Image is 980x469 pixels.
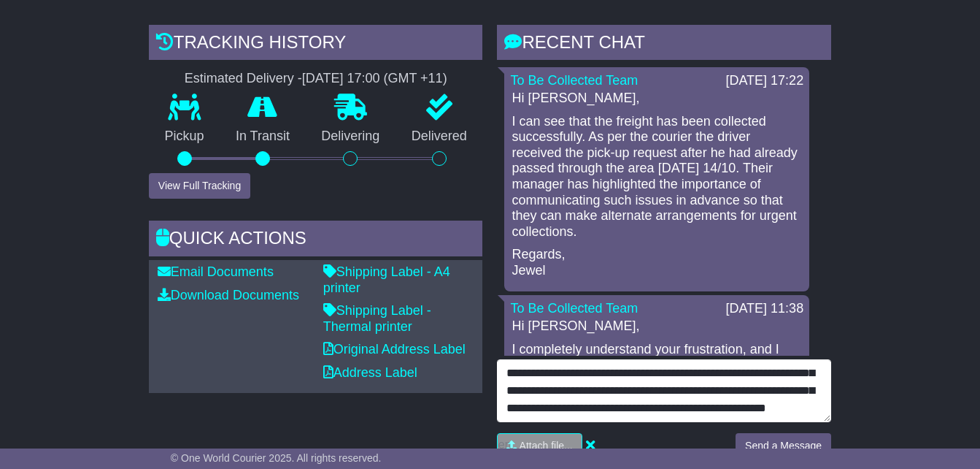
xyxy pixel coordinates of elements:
p: Pickup [149,129,220,145]
a: Email Documents [158,264,274,279]
p: Delivering [306,129,396,145]
p: Delivered [396,129,482,145]
a: Shipping Label - A4 printer [323,264,450,295]
a: Address Label [323,365,417,380]
p: Hi [PERSON_NAME], [512,319,802,335]
div: RECENT CHAT [497,25,831,64]
div: [DATE] 17:22 [725,73,803,89]
a: To Be Collected Team [510,301,638,316]
div: Quick Actions [149,221,483,260]
a: Shipping Label - Thermal printer [323,303,431,334]
div: [DATE] 17:00 (GMT +11) [302,71,447,87]
button: View Full Tracking [149,173,250,199]
div: Tracking history [149,25,483,64]
a: To Be Collected Team [510,73,638,88]
p: Regards, Jewel [512,247,802,278]
p: Hi [PERSON_NAME], [512,91,802,107]
button: Send a Message [736,433,831,459]
a: Download Documents [158,288,299,302]
div: [DATE] 11:38 [725,301,803,317]
span: © One World Courier 2025. All rights reserved. [171,452,382,464]
div: Estimated Delivery - [149,71,483,87]
p: I can see that the freight has been collected successfully. As per the courier the driver receive... [512,114,802,240]
p: In Transit [220,129,305,145]
a: Original Address Label [323,342,466,356]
